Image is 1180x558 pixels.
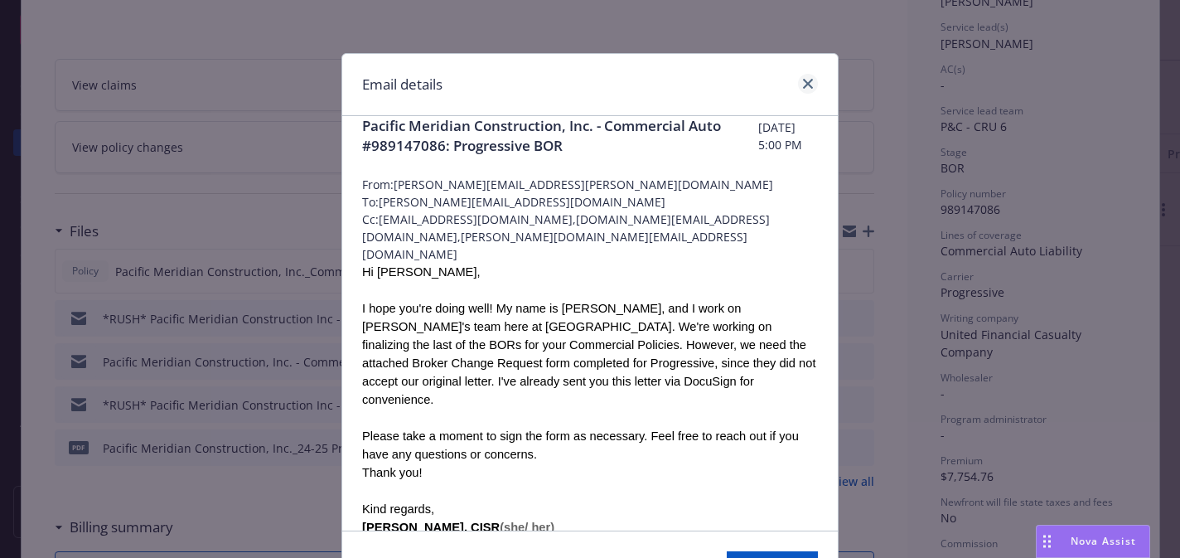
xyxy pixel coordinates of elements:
span: Nova Assist [1071,534,1136,548]
div: Drag to move [1037,526,1057,557]
div: Thank you! [362,463,818,482]
div: Hi [PERSON_NAME], [362,263,818,281]
div: Please take a moment to sign the form as necessary. Feel free to reach out if you have any questi... [362,427,818,463]
div: I hope you're doing well! My name is [PERSON_NAME], and I work on [PERSON_NAME]'s team here at [G... [362,299,818,409]
span: Cc: [EMAIL_ADDRESS][DOMAIN_NAME],[DOMAIN_NAME][EMAIL_ADDRESS][DOMAIN_NAME],[PERSON_NAME][DOMAIN_N... [362,211,818,263]
button: Nova Assist [1036,525,1150,558]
